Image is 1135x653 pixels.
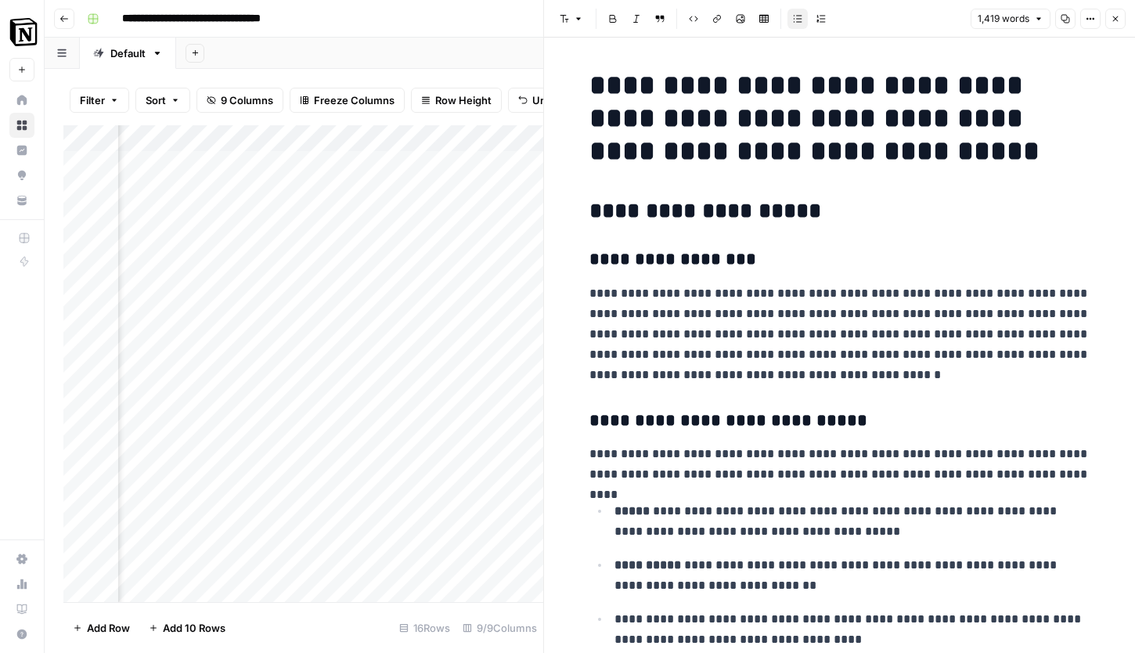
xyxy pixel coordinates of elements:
span: Row Height [435,92,492,108]
span: Filter [80,92,105,108]
a: Default [80,38,176,69]
a: Browse [9,113,34,138]
a: Settings [9,547,34,572]
a: Your Data [9,188,34,213]
a: Learning Hub [9,597,34,622]
button: Row Height [411,88,502,113]
button: Filter [70,88,129,113]
span: Undo [532,92,559,108]
a: Opportunities [9,163,34,188]
div: 9/9 Columns [456,615,543,640]
button: 1,419 words [971,9,1050,29]
span: Add 10 Rows [163,620,225,636]
span: Sort [146,92,166,108]
div: Default [110,45,146,61]
button: Add Row [63,615,139,640]
button: Freeze Columns [290,88,405,113]
button: Sort [135,88,190,113]
span: 9 Columns [221,92,273,108]
button: Add 10 Rows [139,615,235,640]
a: Usage [9,572,34,597]
button: Help + Support [9,622,34,647]
button: Undo [508,88,569,113]
span: Freeze Columns [314,92,395,108]
img: Notion Logo [9,18,38,46]
div: 16 Rows [393,615,456,640]
span: 1,419 words [978,12,1029,26]
span: Add Row [87,620,130,636]
button: Workspace: Notion [9,13,34,52]
a: Home [9,88,34,113]
button: 9 Columns [196,88,283,113]
a: Insights [9,138,34,163]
